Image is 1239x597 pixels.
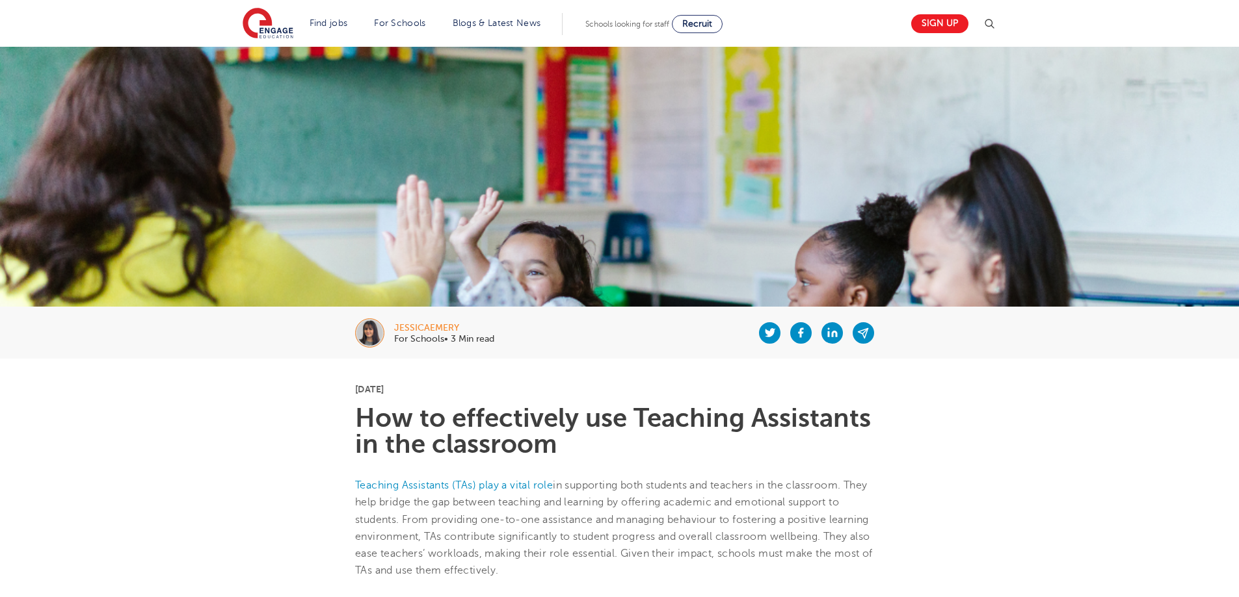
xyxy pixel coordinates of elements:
div: jessicaemery [394,324,494,333]
a: Sign up [911,14,968,33]
a: Teaching Assistants (TAs) play a vital role [355,479,553,491]
p: [DATE] [355,385,884,394]
a: Blogs & Latest News [453,18,541,28]
a: For Schools [374,18,425,28]
span: Recruit [682,19,712,29]
a: Recruit [672,15,723,33]
p: in supporting both students and teachers in the classroom. They help bridge the gap between teach... [355,477,884,579]
img: Engage Education [243,8,293,40]
a: Find jobs [310,18,348,28]
h1: How to effectively use Teaching Assistants in the classroom [355,405,884,457]
p: For Schools• 3 Min read [394,335,494,344]
span: Schools looking for staff [585,19,669,29]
